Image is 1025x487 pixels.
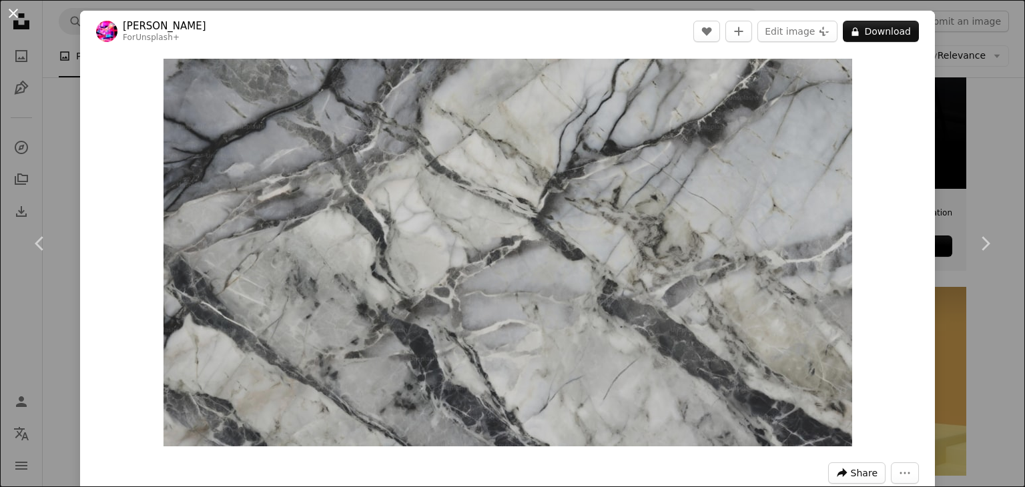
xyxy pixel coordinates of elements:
button: Share this image [828,462,886,484]
img: Go to Nigel Hoare's profile [96,21,117,42]
button: Zoom in on this image [163,59,852,446]
img: a close up of a marble surface with a black and white pattern [163,59,852,446]
span: Share [851,463,878,483]
button: Add to Collection [725,21,752,42]
div: For [123,33,206,43]
button: More Actions [891,462,919,484]
a: [PERSON_NAME] [123,19,206,33]
a: Next [945,179,1025,308]
button: Download [843,21,919,42]
button: Edit image [757,21,837,42]
button: Like [693,21,720,42]
a: Unsplash+ [135,33,180,42]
